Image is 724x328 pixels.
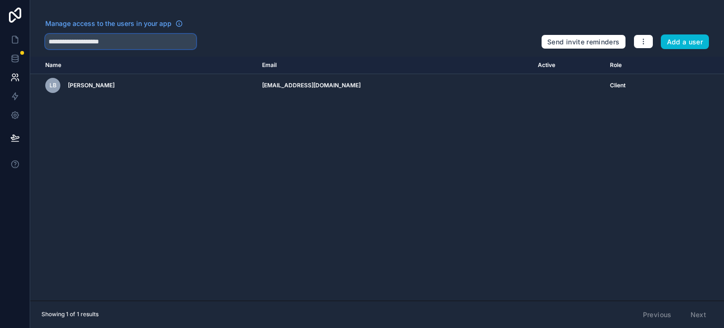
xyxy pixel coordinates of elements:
span: Client [610,82,625,89]
td: [EMAIL_ADDRESS][DOMAIN_NAME] [256,74,532,97]
th: Role [604,57,672,74]
th: Name [30,57,256,74]
div: scrollable content [30,57,724,301]
th: Active [532,57,604,74]
span: Showing 1 of 1 results [41,311,99,318]
th: Email [256,57,532,74]
button: Send invite reminders [541,34,625,50]
button: Add a user [661,34,709,50]
span: Manage access to the users in your app [45,19,172,28]
span: LB [49,82,57,89]
span: [PERSON_NAME] [68,82,115,89]
a: Manage access to the users in your app [45,19,183,28]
